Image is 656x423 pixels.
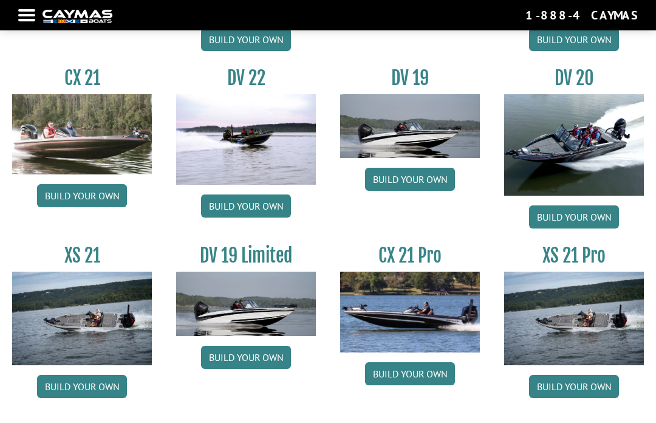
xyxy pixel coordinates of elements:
[12,67,152,89] h3: CX 21
[176,244,316,267] h3: DV 19 Limited
[340,94,480,158] img: dv-19-ban_from_website_for_caymas_connect.png
[529,28,619,51] a: Build your own
[504,67,644,89] h3: DV 20
[43,10,112,22] img: white-logo-c9c8dbefe5ff5ceceb0f0178aa75bf4bb51f6bca0971e226c86eb53dfe498488.png
[504,244,644,267] h3: XS 21 Pro
[176,67,316,89] h3: DV 22
[365,168,455,191] a: Build your own
[340,272,480,352] img: CX-21Pro_thumbnail.jpg
[12,272,152,365] img: XS_21_thumbnail.jpg
[201,194,291,218] a: Build your own
[176,94,316,185] img: DV22_original_motor_cropped_for_caymas_connect.jpg
[340,67,480,89] h3: DV 19
[201,28,291,51] a: Build your own
[525,7,638,23] div: 1-888-4CAYMAS
[340,244,480,267] h3: CX 21 Pro
[12,94,152,174] img: CX21_thumb.jpg
[529,375,619,398] a: Build your own
[201,346,291,369] a: Build your own
[504,272,644,365] img: XS_21_thumbnail.jpg
[529,205,619,229] a: Build your own
[365,362,455,385] a: Build your own
[37,375,127,398] a: Build your own
[12,244,152,267] h3: XS 21
[37,184,127,207] a: Build your own
[504,94,644,196] img: DV_20_from_website_for_caymas_connect.png
[176,272,316,335] img: dv-19-ban_from_website_for_caymas_connect.png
